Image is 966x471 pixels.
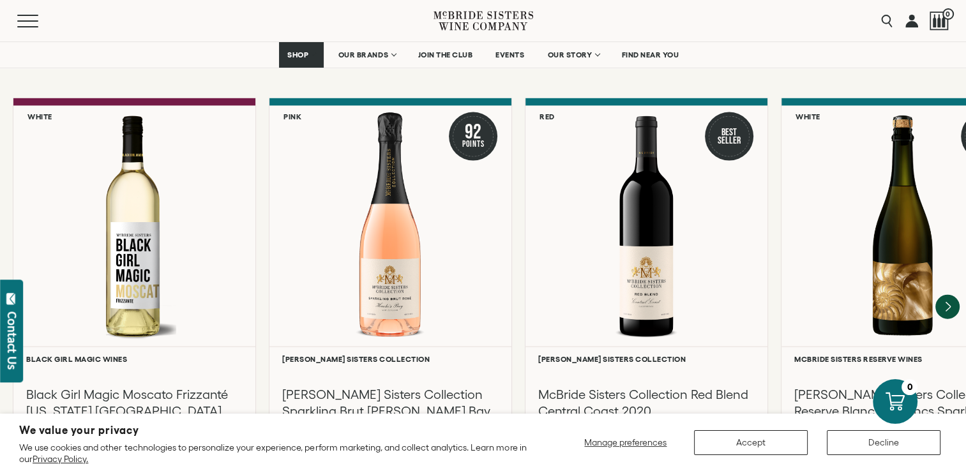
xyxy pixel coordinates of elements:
h3: McBride Sisters Collection Red Blend Central Coast 2020 [538,386,755,419]
button: Mobile Menu Trigger [17,15,63,27]
a: EVENTS [487,42,532,68]
h6: [PERSON_NAME] Sisters Collection [538,355,755,363]
h6: [PERSON_NAME] Sisters Collection [282,355,499,363]
span: OUR STORY [547,50,592,59]
span: JOIN THE CLUB [418,50,473,59]
button: Next [935,295,960,319]
div: 0 [902,379,917,395]
h6: Red [540,112,555,121]
div: Contact Us [6,311,19,370]
h3: [PERSON_NAME] Sisters Collection Sparkling Brut [PERSON_NAME] Bay [GEOGRAPHIC_DATA] [282,386,499,436]
a: JOIN THE CLUB [410,42,481,68]
a: SHOP [279,42,324,68]
h6: Black Girl Magic Wines [26,355,243,363]
a: OUR BRANDS [330,42,404,68]
span: FIND NEAR YOU [622,50,679,59]
a: FIND NEAR YOU [614,42,688,68]
a: OUR STORY [539,42,607,68]
span: EVENTS [495,50,524,59]
h6: White [27,112,52,121]
button: Decline [827,430,940,455]
h6: White [796,112,820,121]
span: OUR BRANDS [338,50,388,59]
span: 0 [942,8,954,20]
button: Manage preferences [577,430,675,455]
a: Privacy Policy. [33,454,88,464]
h3: Black Girl Magic Moscato Frizzanté [US_STATE] [GEOGRAPHIC_DATA] [26,386,243,419]
span: Manage preferences [584,437,667,447]
h2: We value your privacy [19,425,530,436]
h6: Pink [283,112,301,121]
p: We use cookies and other technologies to personalize your experience, perform marketing, and coll... [19,442,530,465]
span: SHOP [287,50,309,59]
button: Accept [694,430,808,455]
